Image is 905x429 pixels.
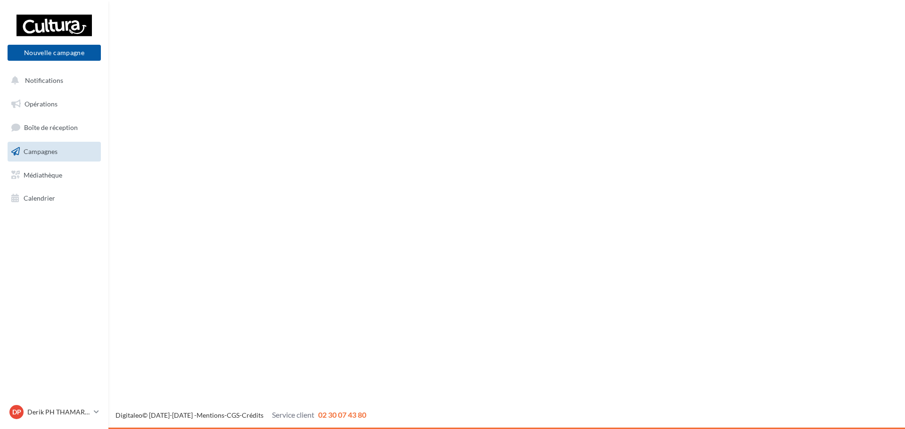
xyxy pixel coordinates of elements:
[6,94,103,114] a: Opérations
[6,71,99,90] button: Notifications
[6,142,103,162] a: Campagnes
[242,411,263,419] a: Crédits
[6,117,103,138] a: Boîte de réception
[24,170,62,178] span: Médiathèque
[25,76,63,84] span: Notifications
[6,165,103,185] a: Médiathèque
[12,407,21,417] span: DP
[227,411,239,419] a: CGS
[115,411,142,419] a: Digitaleo
[197,411,224,419] a: Mentions
[6,188,103,208] a: Calendrier
[318,410,366,419] span: 02 30 07 43 80
[8,45,101,61] button: Nouvelle campagne
[272,410,314,419] span: Service client
[24,123,78,131] span: Boîte de réception
[115,411,366,419] span: © [DATE]-[DATE] - - -
[24,147,58,155] span: Campagnes
[24,194,55,202] span: Calendrier
[27,407,90,417] p: Derik PH THAMARET
[8,403,101,421] a: DP Derik PH THAMARET
[25,100,58,108] span: Opérations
